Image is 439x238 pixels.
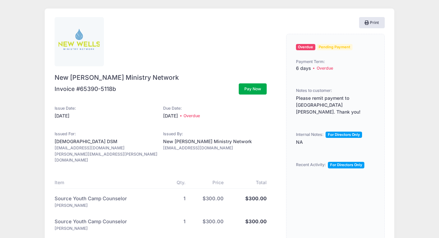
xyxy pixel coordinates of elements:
div: [EMAIL_ADDRESS][DOMAIN_NAME] [PERSON_NAME][EMAIL_ADDRESS][PERSON_NAME][DOMAIN_NAME] [55,145,158,163]
div: Internal Notes: [296,132,324,138]
td: $300.00 [188,188,227,212]
span: Pending Payment [317,44,353,50]
th: Qty. [160,176,188,189]
span: New [PERSON_NAME] Ministry Network [55,73,264,82]
div: Notes to customer: [296,88,332,94]
div: Issued By: [163,131,267,137]
td: $300.00 [227,188,267,212]
th: Total [227,176,267,189]
div: 6 days [296,65,375,72]
div: Recent Activity: [296,162,326,168]
div: NA [296,139,375,146]
div: [PERSON_NAME] [55,203,158,209]
span: For Directors Only [326,132,362,138]
button: Print [359,17,385,28]
span: Overdue [311,65,333,72]
span: [DATE] [163,113,180,119]
td: 1 [160,212,188,235]
th: Price [188,176,227,189]
span: Overdue [180,113,200,119]
span: For Directors Only [328,162,364,168]
div: [PERSON_NAME] [55,226,158,232]
th: Item [55,176,161,189]
div: Source Youth Camp Counselor [55,195,158,202]
div: Payment Term: [296,59,375,65]
div: New [PERSON_NAME] Ministry Network [163,138,267,145]
div: Please remit payment to [GEOGRAPHIC_DATA][PERSON_NAME]. Thank you! [296,95,375,116]
td: 1 [160,188,188,212]
div: Due Date: [163,105,267,112]
td: $300.00 [188,212,227,235]
div: Source Youth Camp Counselor [55,218,158,225]
div: [EMAIL_ADDRESS][DOMAIN_NAME] [163,145,267,151]
div: Invoice #65390-5118b [55,85,116,93]
button: Pay Now [239,83,267,95]
img: logo [59,21,100,62]
span: Overdue [296,44,315,50]
div: Issue Date: [55,105,158,112]
div: [DEMOGRAPHIC_DATA] DSM [55,138,158,145]
td: $300.00 [227,212,267,235]
div: [DATE] [55,113,158,119]
div: Issued For: [55,131,158,137]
